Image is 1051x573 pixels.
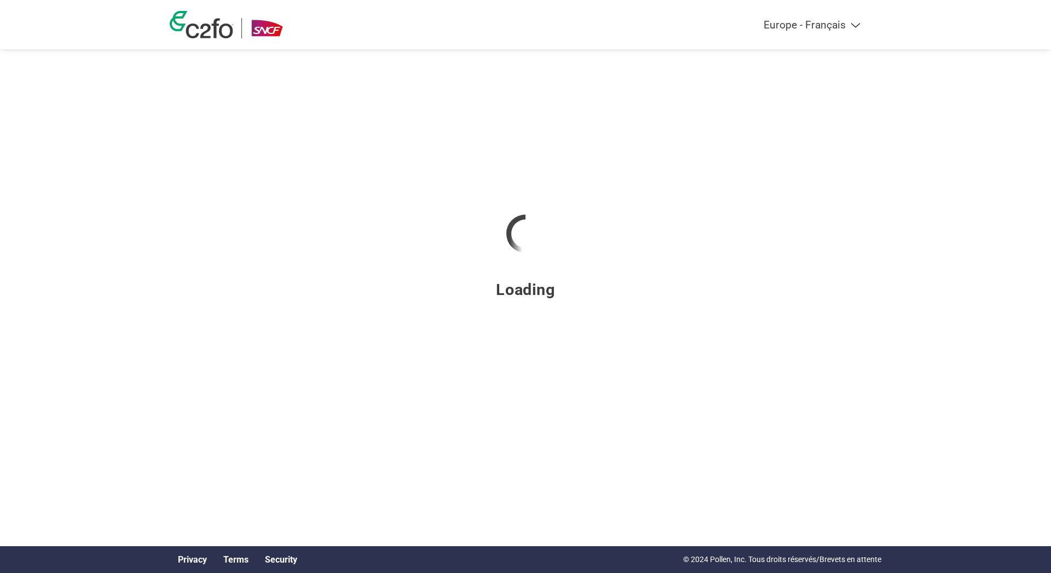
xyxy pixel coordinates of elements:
a: Privacy [178,554,207,565]
p: © 2024 Pollen, Inc. Tous droits réservés/Brevets en attente [683,554,881,565]
a: Security [265,554,297,565]
img: SNCF [250,18,284,38]
img: c2fo logo [170,11,233,38]
h3: Loading [496,280,555,299]
a: Terms [223,554,249,565]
